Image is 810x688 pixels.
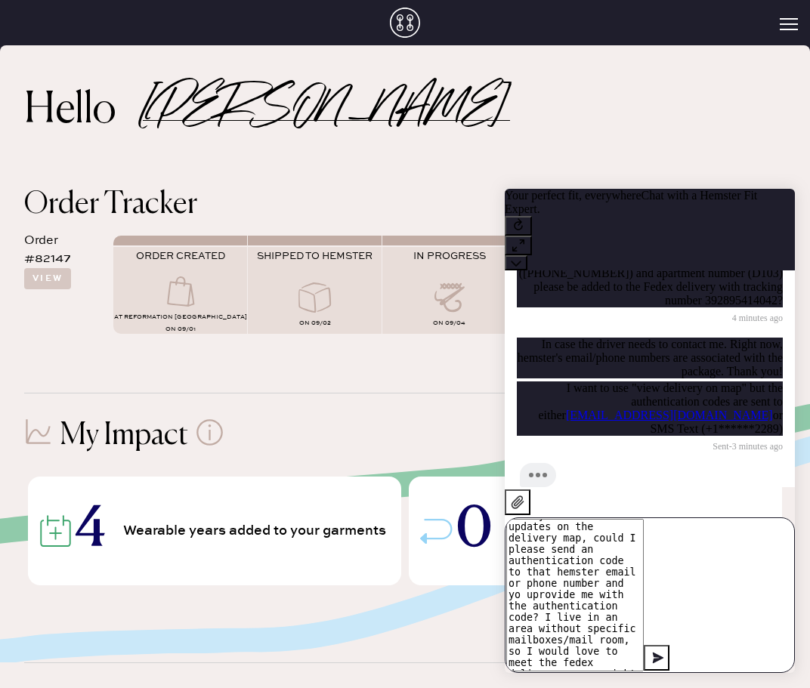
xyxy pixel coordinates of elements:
div: Order #82147 [24,232,101,268]
span: SHIPPED TO HEMSTER [257,250,373,262]
span: 0 [456,504,492,557]
span: on 09/02 [299,319,331,327]
h2: [PERSON_NAME] [143,101,510,121]
span: AT Reformation [GEOGRAPHIC_DATA] on 09/01 [114,313,247,333]
span: 4 [76,504,105,557]
iframe: Front Chat [490,174,810,688]
h2: Hello [24,93,143,129]
span: IN PROGRESS [413,250,486,262]
span: on 09/04 [433,319,465,327]
button: View [24,268,71,289]
button: Open Menu [780,18,798,32]
span: ORDER CREATED [136,250,225,262]
span: Wearable years added to your garments [123,524,390,538]
span: Order Tracker [24,190,197,220]
h1: My Impact [60,418,188,454]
